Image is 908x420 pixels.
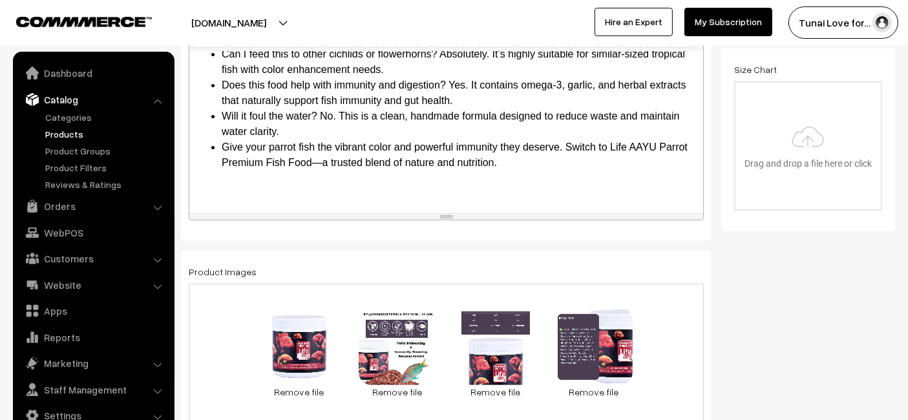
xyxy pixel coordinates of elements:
li: Can I feed this to other cichlids or flowerhorns? Absolutely. It’s highly suitable for similar-si... [222,47,697,78]
a: My Subscription [684,8,772,36]
a: Orders [16,194,170,218]
a: COMMMERCE [16,13,129,28]
a: Reviews & Ratings [42,178,170,191]
li: Give your parrot fish the vibrant color and powerful immunity they deserve. Switch to Life AAYU P... [222,140,697,171]
a: Product Groups [42,144,170,158]
img: user [872,13,892,32]
label: Product Images [189,265,257,278]
a: Product Filters [42,161,170,174]
div: resize [189,214,703,220]
a: Reports [16,326,170,349]
label: Size Chart [734,63,777,76]
a: Categories [42,110,170,124]
a: Remove file [359,385,436,399]
a: Products [42,127,170,141]
a: Apps [16,299,170,322]
a: Customers [16,247,170,270]
button: Tunai Love for… [788,6,898,39]
a: Catalog [16,88,170,111]
li: Does this food help with immunity and digestion? Yes. It contains omega-3, garlic, and herbal ext... [222,78,697,109]
a: Remove file [260,385,338,399]
a: Website [16,273,170,297]
img: COMMMERCE [16,17,152,26]
a: Remove file [457,385,534,399]
a: Staff Management [16,378,170,401]
a: WebPOS [16,221,170,244]
a: Dashboard [16,61,170,85]
li: Will it foul the water? No. This is a clean, handmade formula designed to reduce waste and mainta... [222,109,697,140]
a: Remove file [555,385,633,399]
a: Marketing [16,352,170,375]
button: [DOMAIN_NAME] [146,6,311,39]
a: Hire an Expert [595,8,673,36]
